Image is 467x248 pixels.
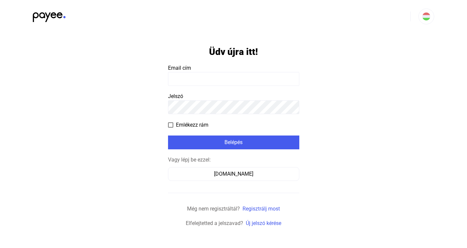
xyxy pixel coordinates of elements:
div: Belépés [170,138,297,146]
a: Új jelszó kérése [246,220,281,226]
h1: Üdv újra itt! [209,46,258,58]
img: HU [422,12,430,20]
button: Belépés [168,136,299,149]
span: Emlékezz rám [176,121,208,129]
a: [DOMAIN_NAME] [168,171,299,177]
button: HU [418,9,434,24]
div: Vagy lépj be ezzel: [168,156,299,164]
span: Elfelejtetted a jelszavad? [186,220,243,226]
span: Email cím [168,65,191,71]
a: Regisztrálj most [243,206,280,212]
span: Jelszó [168,93,183,99]
button: [DOMAIN_NAME] [168,167,299,181]
div: [DOMAIN_NAME] [170,170,297,178]
img: black-payee-blue-dot.svg [33,9,66,22]
span: Még nem regisztráltál? [187,206,240,212]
